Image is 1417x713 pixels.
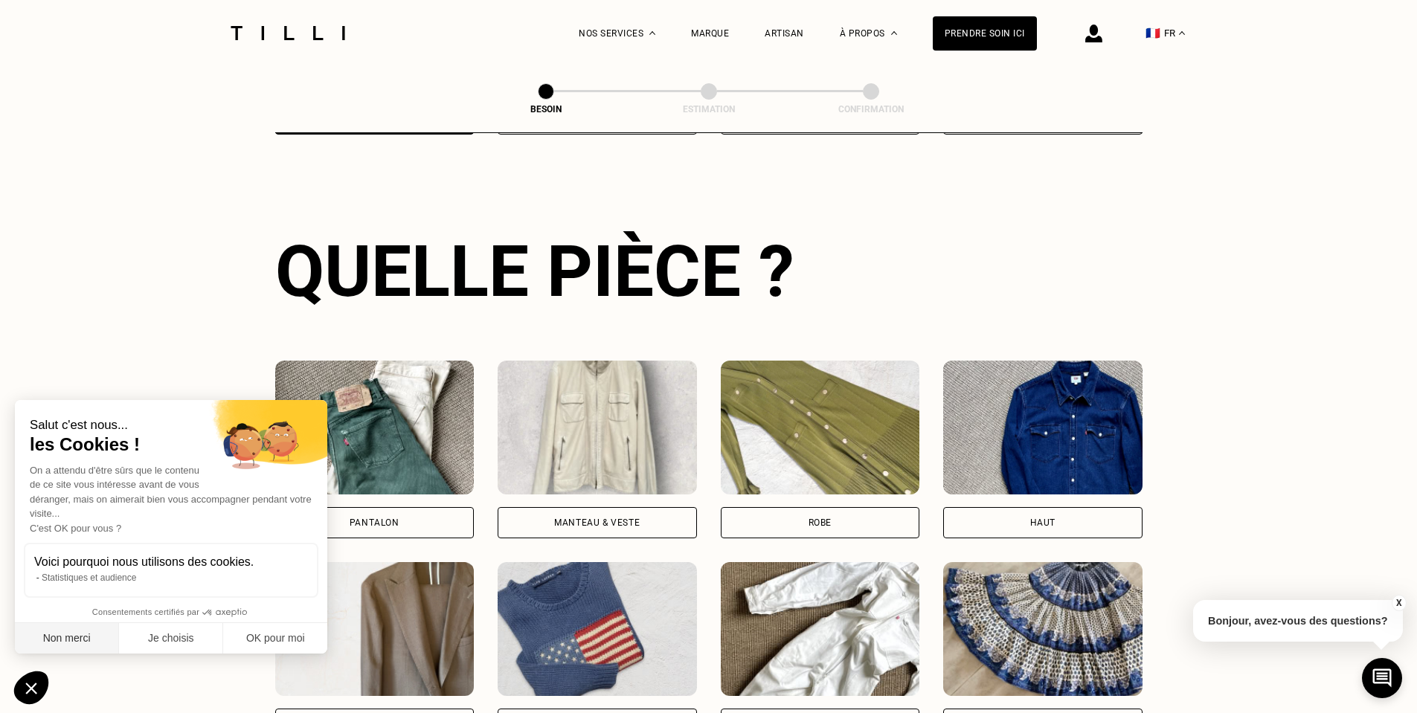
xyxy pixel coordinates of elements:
[225,26,350,40] img: Logo du service de couturière Tilli
[1193,600,1403,642] p: Bonjour, avez-vous des questions?
[943,562,1143,696] img: Tilli retouche votre Jupe
[691,28,729,39] a: Marque
[1030,518,1055,527] div: Haut
[649,31,655,35] img: Menu déroulant
[275,562,475,696] img: Tilli retouche votre Tailleur
[891,31,897,35] img: Menu déroulant à propos
[721,361,920,494] img: Tilli retouche votre Robe
[275,361,475,494] img: Tilli retouche votre Pantalon
[554,518,640,527] div: Manteau & Veste
[275,230,1143,313] div: Quelle pièce ?
[765,28,804,39] a: Artisan
[1146,26,1160,40] span: 🇫🇷
[809,518,832,527] div: Robe
[1085,25,1102,42] img: icône connexion
[350,518,399,527] div: Pantalon
[634,104,783,114] div: Estimation
[498,562,697,696] img: Tilli retouche votre Pull & gilet
[933,16,1037,51] a: Prendre soin ici
[498,361,697,494] img: Tilli retouche votre Manteau & Veste
[943,361,1143,494] img: Tilli retouche votre Haut
[1179,31,1185,35] img: menu déroulant
[797,104,945,114] div: Confirmation
[472,104,620,114] div: Besoin
[721,562,920,696] img: Tilli retouche votre Combinaison
[1391,595,1406,611] button: X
